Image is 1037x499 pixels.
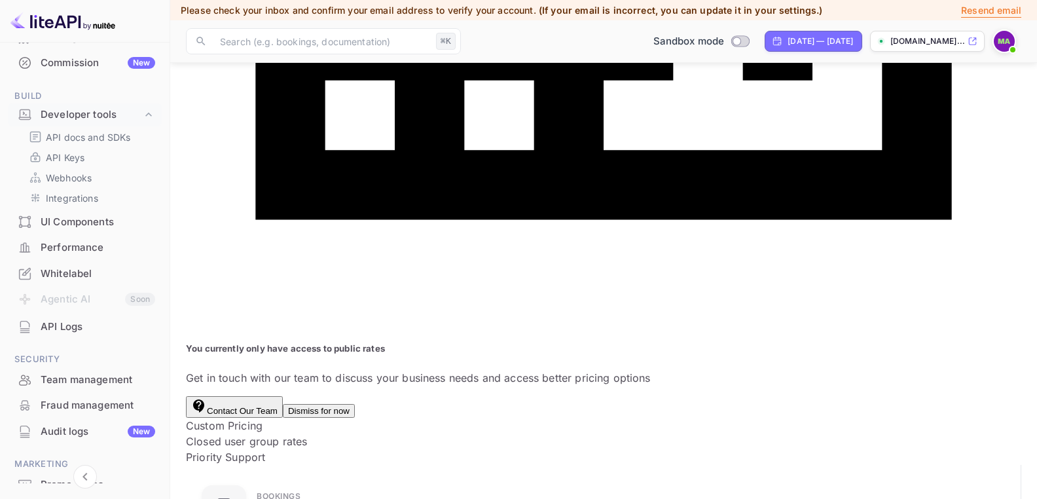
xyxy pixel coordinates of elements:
div: Developer tools [41,107,142,122]
a: Performance [8,235,162,259]
a: API docs and SDKs [29,130,151,144]
a: Team management [8,367,162,392]
div: Fraud management [8,393,162,418]
a: CommissionNew [8,50,162,75]
span: Build [8,89,162,103]
div: UI Components [8,210,162,235]
a: UI Components [8,210,162,234]
button: Contact Our Team [186,396,283,418]
div: Whitelabel [41,267,155,282]
div: New [128,426,155,437]
div: Team management [8,367,162,393]
a: Webhooks [29,171,151,185]
p: Integrations [46,191,98,205]
div: UI Components [41,215,155,230]
div: Whitelabel [8,261,162,287]
img: Marina Atesle [994,31,1015,52]
span: Custom Pricing [186,419,263,432]
div: Developer tools [8,103,162,126]
div: Team management [41,373,155,388]
p: API docs and SDKs [46,130,131,144]
button: Collapse navigation [73,465,97,489]
input: Search (e.g. bookings, documentation) [212,28,431,54]
a: Fraud management [8,393,162,417]
a: Whitelabel [8,261,162,286]
div: Performance [8,235,162,261]
div: API Keys [24,148,156,167]
button: Dismiss for now [283,404,355,418]
div: ⌘K [436,33,456,50]
p: Get in touch with our team to discuss your business needs and access better pricing options [186,370,1021,386]
div: Webhooks [24,168,156,187]
a: Audit logsNew [8,419,162,443]
span: Priority Support [186,451,265,464]
div: Integrations [24,189,156,208]
div: Commission [41,56,155,71]
a: Integrations [29,191,151,205]
div: Audit logsNew [8,419,162,445]
div: Switch to Production mode [648,34,755,49]
a: API Logs [8,314,162,339]
div: API Logs [8,314,162,340]
span: Security [8,352,162,367]
div: New [128,57,155,69]
div: API docs and SDKs [24,128,156,147]
div: Fraud management [41,398,155,413]
p: Webhooks [46,171,92,185]
div: API Logs [41,320,155,335]
span: Marketing [8,457,162,471]
div: [DATE] — [DATE] [788,35,853,47]
p: Resend email [961,3,1021,18]
a: Promo codes [8,472,162,496]
h5: You currently only have access to public rates [186,342,1021,356]
div: Promo codes [41,477,155,492]
span: (If your email is incorrect, you can update it in your settings.) [539,5,823,16]
p: API Keys [46,151,84,164]
a: Earnings [8,25,162,49]
img: LiteAPI logo [10,10,115,31]
span: Please check your inbox and confirm your email address to verify your account. [181,5,536,16]
span: Sandbox mode [653,34,725,49]
p: [DOMAIN_NAME]... [890,35,965,47]
span: Closed user group rates [186,435,307,448]
div: CommissionNew [8,50,162,76]
a: API Keys [29,151,151,164]
div: Audit logs [41,424,155,439]
div: Performance [41,240,155,255]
